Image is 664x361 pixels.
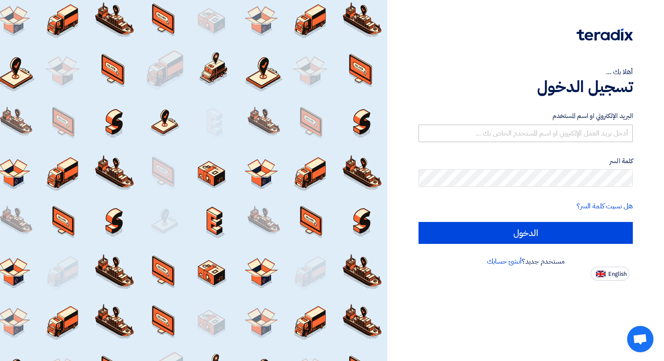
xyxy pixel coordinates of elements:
button: English [591,267,629,281]
input: أدخل بريد العمل الإلكتروني او اسم المستخدم الخاص بك ... [419,125,633,142]
label: كلمة السر [419,156,633,166]
img: en-US.png [596,271,606,277]
input: الدخول [419,222,633,244]
a: أنشئ حسابك [487,256,522,267]
div: مستخدم جديد؟ [419,256,633,267]
div: أهلا بك ... [419,67,633,77]
label: البريد الإلكتروني او اسم المستخدم [419,111,633,121]
a: هل نسيت كلمة السر؟ [577,201,633,211]
img: Teradix logo [577,29,633,41]
h1: تسجيل الدخول [419,77,633,97]
div: Open chat [627,326,653,352]
span: English [608,271,627,277]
